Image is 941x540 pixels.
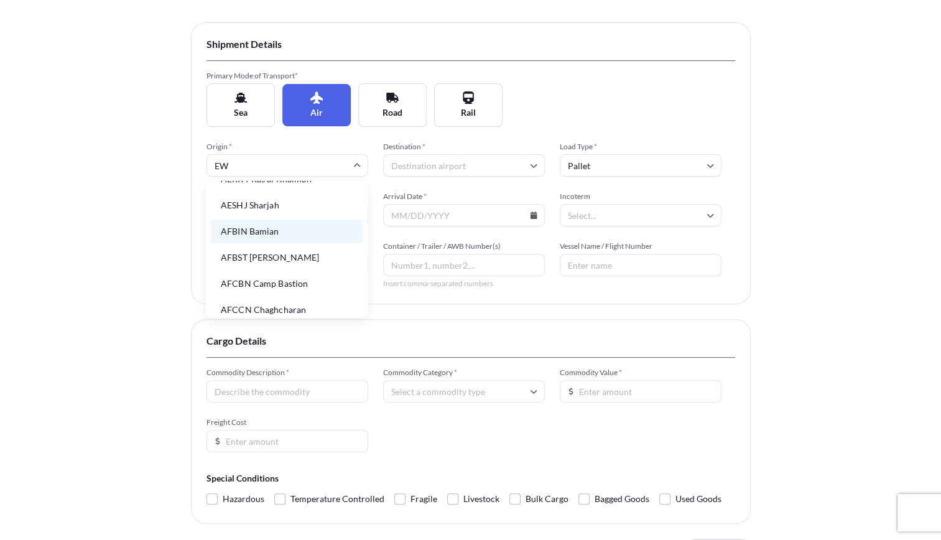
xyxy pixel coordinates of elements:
input: MM/DD/YYYY [383,204,545,226]
span: Sea [234,106,248,119]
span: Hazardous [223,490,264,508]
input: Number1, number2,... [383,254,545,276]
li: AFBIN Bamian [211,220,363,243]
span: Rail [461,106,476,119]
span: Cargo Details [206,335,735,347]
span: Bulk Cargo [526,490,568,508]
span: Fragile [410,490,437,508]
span: Incoterm [560,192,721,202]
li: AFCBN Camp Bastion [211,272,363,296]
li: AERKT Ras al Khaimah [211,167,363,191]
li: AESHJ Sharjah [211,193,363,217]
span: Bagged Goods [595,490,649,508]
span: Commodity Category [383,368,545,378]
span: Commodity Description [206,368,368,378]
span: Destination [383,142,545,152]
span: Insert comma-separated numbers [383,279,545,289]
button: Sea [206,83,275,127]
input: Select a commodity type [383,380,545,403]
span: Road [382,106,402,119]
button: Road [358,83,427,127]
li: AFCCN Chaghcharan [211,298,363,322]
input: Destination airport [383,154,545,177]
span: Commodity Value [560,368,721,378]
span: Arrival Date [383,192,545,202]
span: Air [310,106,323,119]
input: Select... [560,204,721,226]
span: Temperature Controlled [290,490,384,508]
span: Shipment Details [206,38,735,50]
span: Vessel Name / Flight Number [560,241,721,251]
span: Primary Mode of Transport [206,71,368,81]
input: Describe the commodity [206,380,368,403]
span: Freight Cost [206,417,368,427]
span: Load Type [560,142,721,152]
button: Rail [434,83,503,127]
li: AFBST [PERSON_NAME] [211,246,363,269]
input: Origin airport [206,154,368,177]
span: Livestock [463,490,499,508]
button: Air [282,84,351,126]
input: Enter amount [560,380,721,403]
span: Container / Trailer / AWB Number(s) [383,241,545,251]
input: Enter name [560,254,721,276]
span: Used Goods [675,490,721,508]
input: Select... [560,154,721,177]
input: Enter amount [206,430,368,452]
span: Special Conditions [206,472,735,485]
span: Origin [206,142,368,152]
